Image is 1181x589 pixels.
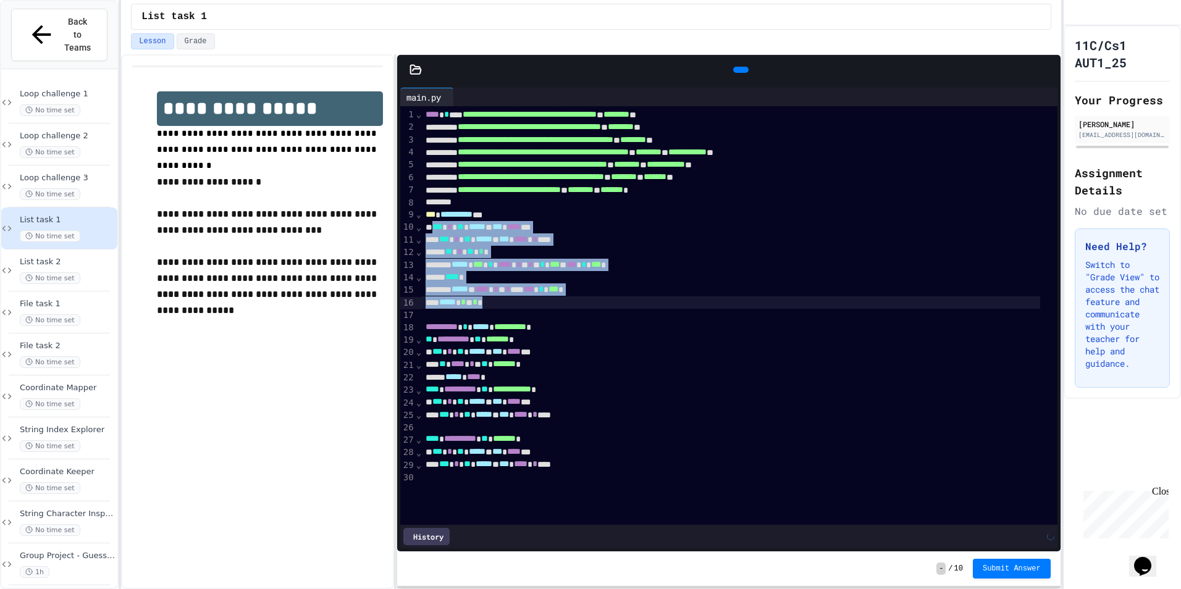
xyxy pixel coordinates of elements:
[400,322,416,334] div: 18
[20,131,115,141] span: Loop challenge 2
[20,398,80,410] span: No time set
[400,459,416,472] div: 29
[400,91,447,104] div: main.py
[20,272,80,284] span: No time set
[20,104,80,116] span: No time set
[416,335,422,345] span: Fold line
[400,221,416,233] div: 10
[400,346,416,359] div: 20
[20,188,80,200] span: No time set
[1078,130,1166,140] div: [EMAIL_ADDRESS][DOMAIN_NAME]
[416,222,422,232] span: Fold line
[1075,204,1170,219] div: No due date set
[20,356,80,368] span: No time set
[400,434,416,446] div: 27
[141,9,207,24] span: List task 1
[416,385,422,395] span: Fold line
[948,564,952,574] span: /
[416,435,422,445] span: Fold line
[936,562,946,575] span: -
[416,109,422,119] span: Fold line
[400,372,416,384] div: 22
[400,397,416,409] div: 24
[400,359,416,372] div: 21
[400,334,416,346] div: 19
[1078,486,1169,538] iframe: chat widget
[416,398,422,407] span: Fold line
[1129,540,1169,577] iframe: chat widget
[400,259,416,272] div: 13
[20,482,80,494] span: No time set
[400,121,416,133] div: 2
[20,425,115,435] span: String Index Explorer
[131,33,174,49] button: Lesson
[400,246,416,259] div: 12
[416,247,422,257] span: Fold line
[1085,239,1159,254] h3: Need Help?
[983,564,1041,574] span: Submit Answer
[20,173,115,183] span: Loop challenge 3
[20,566,49,578] span: 1h
[400,209,416,221] div: 9
[20,440,80,452] span: No time set
[416,272,422,282] span: Fold line
[20,314,80,326] span: No time set
[973,559,1051,579] button: Submit Answer
[416,460,422,470] span: Fold line
[400,284,416,296] div: 15
[20,524,80,536] span: No time set
[1075,164,1170,199] h2: Assignment Details
[400,384,416,396] div: 23
[20,89,115,99] span: Loop challenge 1
[416,410,422,420] span: Fold line
[400,172,416,184] div: 6
[1075,36,1170,71] h1: 11C/Cs1 AUT1_25
[954,564,963,574] span: 10
[20,509,115,519] span: String Character Inspector
[63,15,92,54] span: Back to Teams
[20,341,115,351] span: File task 2
[416,448,422,457] span: Fold line
[416,209,422,219] span: Fold line
[403,528,450,545] div: History
[400,297,416,309] div: 16
[416,235,422,244] span: Fold line
[400,184,416,196] div: 7
[20,215,115,225] span: List task 1
[400,309,416,322] div: 17
[400,88,454,106] div: main.py
[400,159,416,171] div: 5
[20,257,115,267] span: List task 2
[1075,91,1170,109] h2: Your Progress
[177,33,215,49] button: Grade
[400,146,416,159] div: 4
[400,134,416,146] div: 3
[400,109,416,121] div: 1
[400,409,416,422] div: 25
[20,146,80,158] span: No time set
[400,472,416,484] div: 30
[11,9,107,61] button: Back to Teams
[400,197,416,209] div: 8
[400,446,416,459] div: 28
[1085,259,1159,370] p: Switch to "Grade View" to access the chat feature and communicate with your teacher for help and ...
[20,299,115,309] span: File task 1
[20,383,115,393] span: Coordinate Mapper
[20,551,115,561] span: Group Project - Guess your Classmates!
[400,272,416,284] div: 14
[416,360,422,370] span: Fold line
[416,347,422,357] span: Fold line
[400,234,416,246] div: 11
[20,230,80,242] span: No time set
[5,5,85,78] div: Chat with us now!Close
[400,422,416,434] div: 26
[1078,119,1166,130] div: [PERSON_NAME]
[20,467,115,477] span: Coordinate Keeper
